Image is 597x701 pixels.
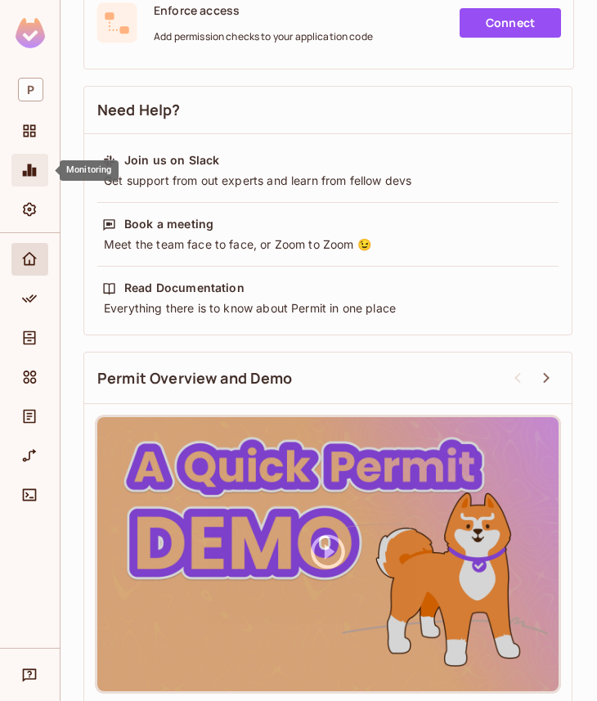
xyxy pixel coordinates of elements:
[11,71,48,108] div: Workspace: permit.io
[18,78,43,101] span: P
[11,243,48,276] div: Home
[11,193,48,226] div: Settings
[154,30,373,43] span: Add permission checks to your application code
[11,321,48,354] div: Directory
[124,152,219,169] div: Join us on Slack
[97,100,181,120] span: Need Help?
[154,2,373,18] span: Enforce access
[11,479,48,511] div: Connect
[102,300,554,317] div: Everything there is to know about Permit in one place
[124,216,213,232] div: Book a meeting
[11,115,48,147] div: Projects
[60,160,119,181] div: Monitoring
[102,173,554,189] div: Get support from out experts and learn from fellow devs
[11,400,48,433] div: Audit Log
[11,439,48,472] div: URL Mapping
[124,280,245,296] div: Read Documentation
[102,236,554,253] div: Meet the team face to face, or Zoom to Zoom 😉
[11,282,48,315] div: Policy
[11,658,48,691] div: Help & Updates
[97,368,293,389] span: Permit Overview and Demo
[11,154,48,186] div: Monitoring
[16,18,45,48] img: SReyMgAAAABJRU5ErkJggg==
[11,361,48,393] div: Elements
[460,8,561,38] a: Connect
